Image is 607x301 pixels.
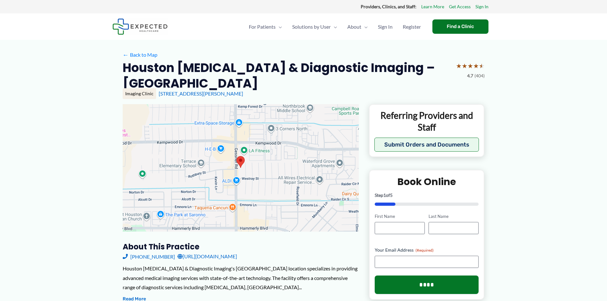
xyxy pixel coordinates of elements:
[456,60,462,72] span: ★
[123,88,156,99] div: Imaging Clinic
[375,193,479,197] p: Step of
[347,16,361,38] span: About
[123,52,129,58] span: ←
[374,138,479,152] button: Submit Orders and Documents
[123,264,359,292] div: Houston [MEDICAL_DATA] & Diagnostic Imaging's [GEOGRAPHIC_DATA] location specializes in providing...
[123,242,359,252] h3: About this practice
[383,192,386,198] span: 1
[123,50,157,60] a: ←Back to Map
[287,16,342,38] a: Solutions by UserMenu Toggle
[403,16,421,38] span: Register
[467,60,473,72] span: ★
[292,16,331,38] span: Solutions by User
[467,72,473,80] span: 4.7
[398,16,426,38] a: Register
[479,60,485,72] span: ★
[244,16,287,38] a: For PatientsMenu Toggle
[474,72,485,80] span: (404)
[375,176,479,188] h2: Book Online
[112,18,168,35] img: Expected Healthcare Logo - side, dark font, small
[449,3,471,11] a: Get Access
[375,247,479,253] label: Your Email Address
[475,3,488,11] a: Sign In
[123,252,175,261] a: [PHONE_NUMBER]
[331,16,337,38] span: Menu Toggle
[244,16,426,38] nav: Primary Site Navigation
[342,16,373,38] a: AboutMenu Toggle
[429,213,479,219] label: Last Name
[390,192,393,198] span: 5
[421,3,444,11] a: Learn More
[373,16,398,38] a: Sign In
[177,252,237,261] a: [URL][DOMAIN_NAME]
[462,60,467,72] span: ★
[159,90,243,97] a: [STREET_ADDRESS][PERSON_NAME]
[374,110,479,133] p: Referring Providers and Staff
[432,19,488,34] a: Find a Clinic
[276,16,282,38] span: Menu Toggle
[375,213,425,219] label: First Name
[249,16,276,38] span: For Patients
[361,16,368,38] span: Menu Toggle
[378,16,393,38] span: Sign In
[416,248,434,253] span: (Required)
[361,4,416,9] strong: Providers, Clinics, and Staff:
[473,60,479,72] span: ★
[123,60,451,91] h2: Houston [MEDICAL_DATA] & Diagnostic Imaging – [GEOGRAPHIC_DATA]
